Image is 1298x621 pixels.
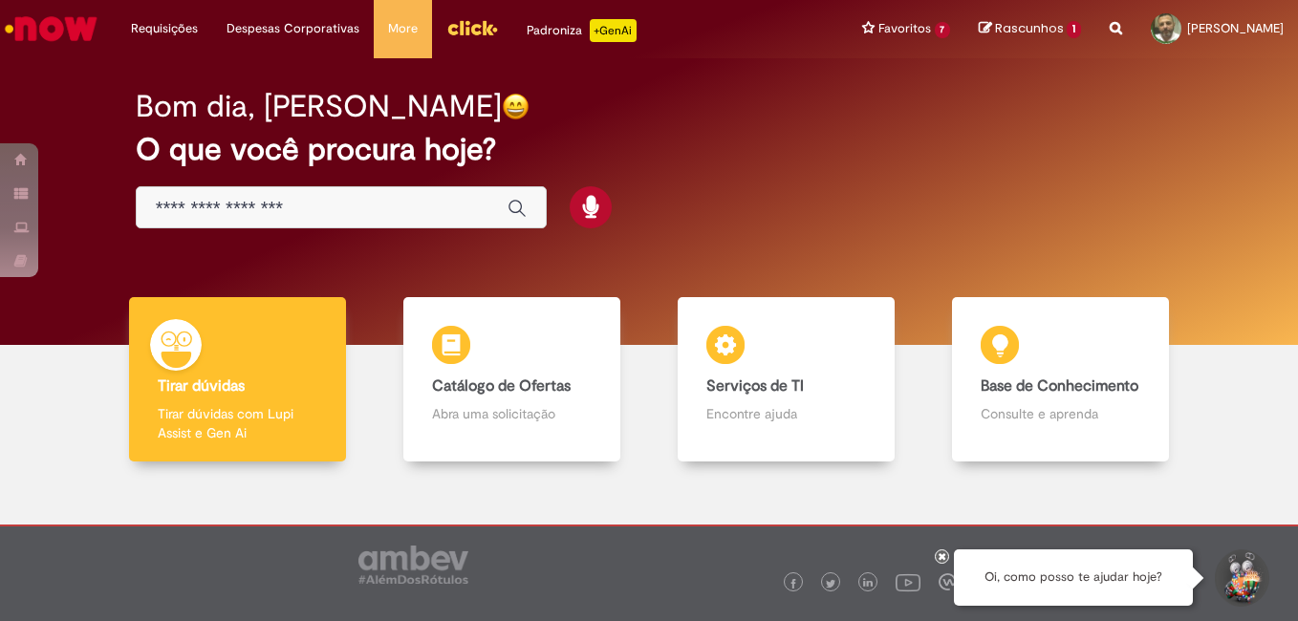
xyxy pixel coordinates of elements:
p: Abra uma solicitação [432,404,593,423]
span: Favoritos [878,19,931,38]
a: Tirar dúvidas Tirar dúvidas com Lupi Assist e Gen Ai [100,297,375,462]
a: Base de Conhecimento Consulte e aprenda [923,297,1198,462]
img: logo_footer_twitter.png [826,579,835,589]
p: +GenAi [590,19,637,42]
img: logo_footer_linkedin.png [863,578,873,589]
span: 1 [1067,21,1081,38]
p: Encontre ajuda [706,404,867,423]
h2: Bom dia, [PERSON_NAME] [136,90,502,123]
img: logo_footer_ambev_rotulo_gray.png [358,546,468,584]
b: Catálogo de Ofertas [432,376,571,396]
button: Iniciar Conversa de Suporte [1212,549,1269,607]
img: ServiceNow [2,10,100,48]
span: Requisições [131,19,198,38]
img: logo_footer_workplace.png [939,573,956,590]
b: Serviços de TI [706,376,804,396]
h2: O que você procura hoje? [136,133,1163,166]
img: logo_footer_youtube.png [896,569,920,594]
span: Rascunhos [995,19,1064,37]
b: Tirar dúvidas [158,376,245,396]
img: click_logo_yellow_360x200.png [446,13,498,42]
a: Serviços de TI Encontre ajuda [649,297,923,462]
div: Oi, como posso te ajudar hoje? [954,549,1193,606]
img: happy-face.png [502,93,530,120]
div: Padroniza [527,19,637,42]
span: Despesas Corporativas [227,19,359,38]
p: Consulte e aprenda [981,404,1141,423]
img: logo_footer_facebook.png [789,579,798,589]
b: Base de Conhecimento [981,376,1138,396]
span: More [388,19,418,38]
span: 7 [935,22,951,38]
span: [PERSON_NAME] [1187,20,1284,36]
a: Rascunhos [979,20,1081,38]
a: Catálogo de Ofertas Abra uma solicitação [375,297,649,462]
p: Tirar dúvidas com Lupi Assist e Gen Ai [158,404,318,442]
